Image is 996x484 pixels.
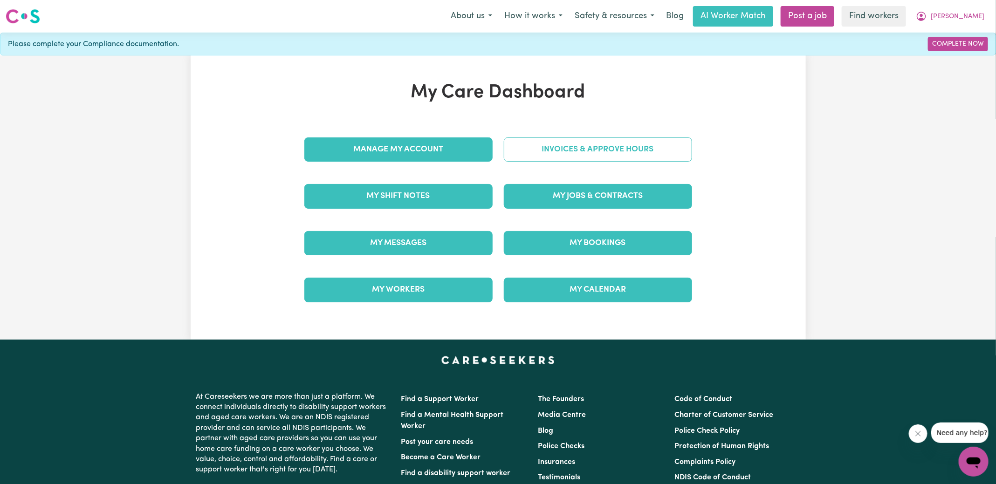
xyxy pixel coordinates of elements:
h1: My Care Dashboard [299,82,698,104]
a: Complaints Policy [674,458,735,466]
a: Media Centre [538,411,586,419]
a: Complete Now [928,37,988,51]
a: Code of Conduct [674,395,732,403]
a: My Messages [304,231,493,255]
a: Blog [538,427,553,435]
a: Insurances [538,458,575,466]
button: Safety & resources [569,7,660,26]
button: About us [445,7,498,26]
a: Find a Support Worker [401,395,479,403]
a: Police Checks [538,443,584,450]
a: Invoices & Approve Hours [504,137,692,162]
a: Careseekers home page [441,356,555,364]
a: NDIS Code of Conduct [674,474,751,481]
span: Please complete your Compliance documentation. [8,39,179,50]
a: Police Check Policy [674,427,740,435]
a: Protection of Human Rights [674,443,769,450]
img: Careseekers logo [6,8,40,25]
a: Find a disability support worker [401,470,511,477]
a: Become a Care Worker [401,454,481,461]
a: Charter of Customer Service [674,411,773,419]
a: Careseekers logo [6,6,40,27]
a: Blog [660,6,689,27]
iframe: Close message [909,424,927,443]
p: At Careseekers we are more than just a platform. We connect individuals directly to disability su... [196,388,390,479]
iframe: Message from company [931,423,989,443]
a: Manage My Account [304,137,493,162]
iframe: Button to launch messaging window [959,447,989,477]
button: My Account [910,7,990,26]
a: Find a Mental Health Support Worker [401,411,504,430]
a: The Founders [538,395,584,403]
a: My Jobs & Contracts [504,184,692,208]
a: My Calendar [504,278,692,302]
a: My Shift Notes [304,184,493,208]
a: Testimonials [538,474,580,481]
a: Post your care needs [401,438,474,446]
a: Post a job [781,6,834,27]
a: My Workers [304,278,493,302]
span: [PERSON_NAME] [931,12,984,22]
a: Find workers [842,6,906,27]
a: My Bookings [504,231,692,255]
a: AI Worker Match [693,6,773,27]
button: How it works [498,7,569,26]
